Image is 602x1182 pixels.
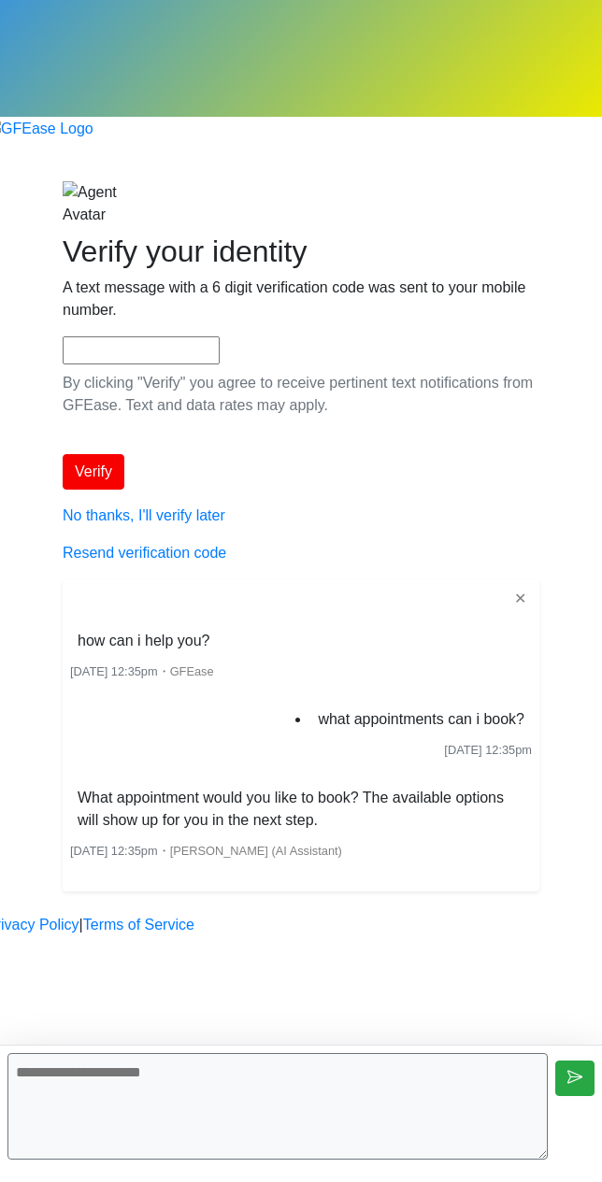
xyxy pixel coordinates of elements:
span: [PERSON_NAME] (AI Assistant) [170,844,342,858]
img: Agent Avatar [63,181,119,226]
p: A text message with a 6 digit verification code was sent to your mobile number. [63,277,539,321]
small: ・ [70,664,214,678]
a: No thanks, I'll verify later [63,507,225,523]
a: Terms of Service [83,914,194,936]
p: By clicking "Verify" you agree to receive pertinent text notifications from GFEase. Text and data... [63,372,539,417]
span: [DATE] 12:35pm [70,664,158,678]
li: what appointments can i book? [310,705,532,734]
span: GFEase [170,664,214,678]
h2: Verify your identity [63,234,539,269]
button: Verify [63,454,124,490]
li: how can i help you? [70,626,217,656]
small: ・ [70,844,342,858]
a: | [79,914,83,936]
button: ✕ [509,587,532,611]
span: [DATE] 12:35pm [70,844,158,858]
a: Resend verification code [63,545,226,561]
li: What appointment would you like to book? The available options will show up for you in the next s... [70,783,532,835]
span: [DATE] 12:35pm [444,743,532,757]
